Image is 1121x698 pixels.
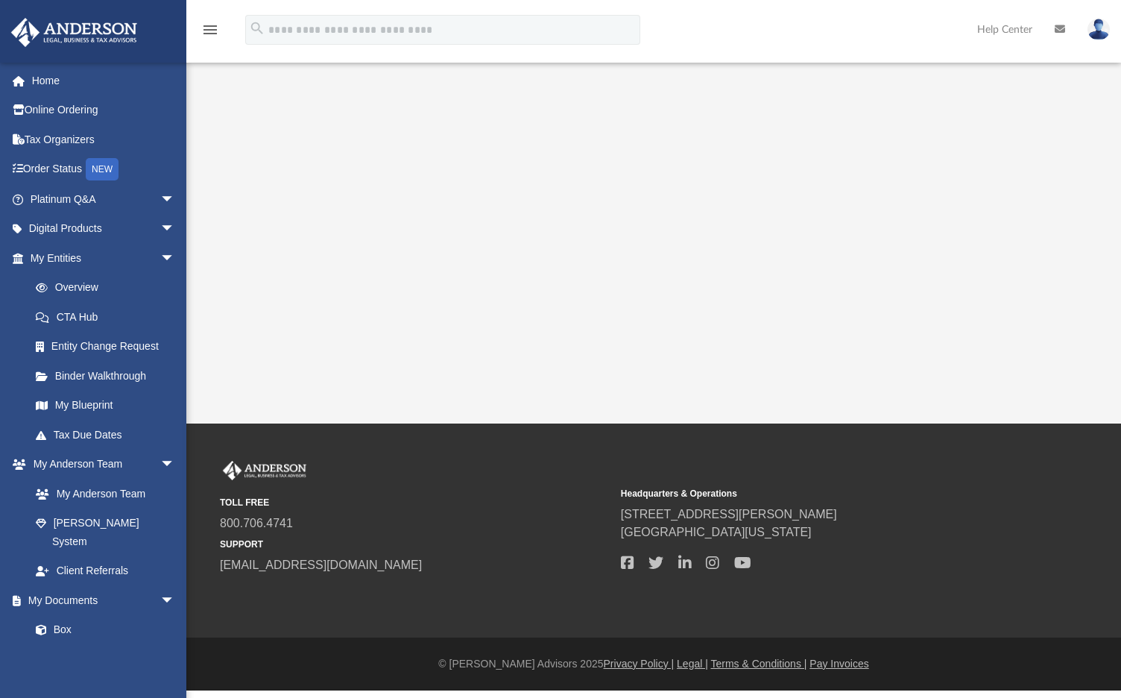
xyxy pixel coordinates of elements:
div: NEW [86,158,119,180]
a: [STREET_ADDRESS][PERSON_NAME] [621,508,837,521]
a: menu [201,28,219,39]
span: arrow_drop_down [160,184,190,215]
a: 800.706.4741 [220,517,293,529]
a: My Blueprint [21,391,190,421]
a: Platinum Q&Aarrow_drop_down [10,184,198,214]
span: arrow_drop_down [160,214,190,245]
a: Privacy Policy | [604,658,675,670]
a: My Anderson Teamarrow_drop_down [10,450,190,480]
a: My Entitiesarrow_drop_down [10,243,198,273]
a: CTA Hub [21,302,198,332]
a: Meeting Minutes [21,644,190,674]
a: [EMAIL_ADDRESS][DOMAIN_NAME] [220,559,422,571]
a: My Anderson Team [21,479,183,509]
a: Digital Productsarrow_drop_down [10,214,198,244]
a: Entity Change Request [21,332,198,362]
small: Headquarters & Operations [621,487,1011,500]
small: SUPPORT [220,538,610,551]
a: Terms & Conditions | [711,658,807,670]
a: Legal | [677,658,708,670]
img: User Pic [1087,19,1110,40]
a: Tax Due Dates [21,420,198,450]
a: Binder Walkthrough [21,361,198,391]
img: Anderson Advisors Platinum Portal [220,461,309,480]
img: Anderson Advisors Platinum Portal [7,18,142,47]
a: [PERSON_NAME] System [21,509,190,556]
a: Client Referrals [21,556,190,586]
a: My Documentsarrow_drop_down [10,585,190,615]
i: search [249,20,265,37]
div: © [PERSON_NAME] Advisors 2025 [186,656,1121,672]
a: Pay Invoices [809,658,868,670]
a: Box [21,615,183,645]
a: Tax Organizers [10,125,198,154]
small: TOLL FREE [220,496,610,509]
i: menu [201,21,219,39]
span: arrow_drop_down [160,585,190,616]
a: [GEOGRAPHIC_DATA][US_STATE] [621,526,812,538]
a: Online Ordering [10,95,198,125]
span: arrow_drop_down [160,243,190,274]
span: arrow_drop_down [160,450,190,480]
a: Order StatusNEW [10,154,198,185]
a: Overview [21,273,198,303]
a: Home [10,66,198,95]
